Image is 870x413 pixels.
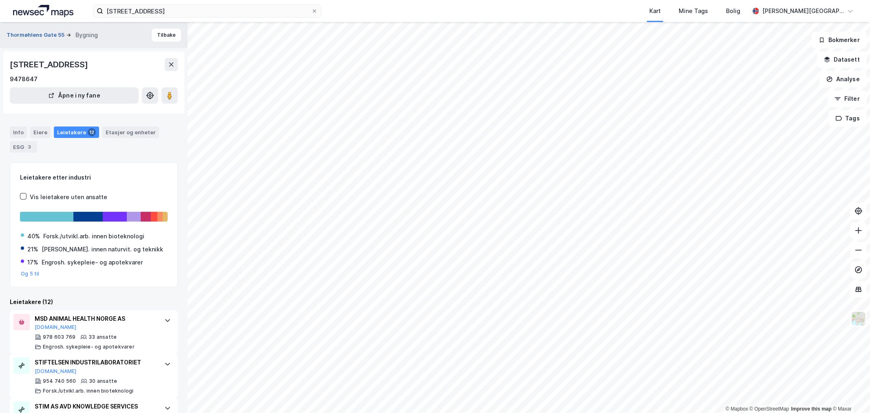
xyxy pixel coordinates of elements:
[35,324,77,331] button: [DOMAIN_NAME]
[10,58,90,71] div: [STREET_ADDRESS]
[43,388,133,394] div: Forsk./utvikl.arb. innen bioteknologi
[27,258,38,267] div: 17%
[649,6,661,16] div: Kart
[10,297,178,307] div: Leietakere (12)
[42,244,163,254] div: [PERSON_NAME]. innen naturvit. og teknikk
[43,334,75,340] div: 978 603 769
[27,231,40,241] div: 40%
[43,344,135,350] div: Engrosh. sykepleie- og apotekvarer
[726,6,740,16] div: Bolig
[35,368,77,375] button: [DOMAIN_NAME]
[88,128,96,136] div: 12
[26,143,34,151] div: 3
[42,258,143,267] div: Engrosh. sykepleie- og apotekvarer
[43,231,144,241] div: Forsk./utvikl.arb. innen bioteknologi
[30,127,51,138] div: Eiere
[35,357,156,367] div: STIFTELSEN INDUSTRILABORATORIET
[819,71,867,87] button: Analyse
[13,5,73,17] img: logo.a4113a55bc3d86da70a041830d287a7e.svg
[679,6,708,16] div: Mine Tags
[726,406,748,412] a: Mapbox
[35,314,156,324] div: MSD ANIMAL HEALTH NORGE AS
[20,173,168,182] div: Leietakere etter industri
[54,127,99,138] div: Leietakere
[829,110,867,127] button: Tags
[35,402,156,411] div: STIM AS AVD KNOWLEDGE SERVICES
[75,30,98,40] div: Bygning
[152,29,181,42] button: Tilbake
[10,74,38,84] div: 9478647
[828,91,867,107] button: Filter
[106,129,156,136] div: Etasjer og enheter
[7,31,66,39] button: Thormøhlens Gate 55
[43,378,76,384] div: 954 740 560
[791,406,832,412] a: Improve this map
[817,51,867,68] button: Datasett
[829,374,870,413] iframe: Chat Widget
[812,32,867,48] button: Bokmerker
[89,334,117,340] div: 33 ansatte
[762,6,844,16] div: [PERSON_NAME][GEOGRAPHIC_DATA]
[103,5,311,17] input: Søk på adresse, matrikkel, gårdeiere, leietakere eller personer
[30,192,107,202] div: Vis leietakere uten ansatte
[10,87,139,104] button: Åpne i ny fane
[750,406,789,412] a: OpenStreetMap
[10,127,27,138] div: Info
[21,271,40,277] button: Og 5 til
[10,141,37,153] div: ESG
[89,378,117,384] div: 30 ansatte
[851,311,866,326] img: Z
[27,244,38,254] div: 21%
